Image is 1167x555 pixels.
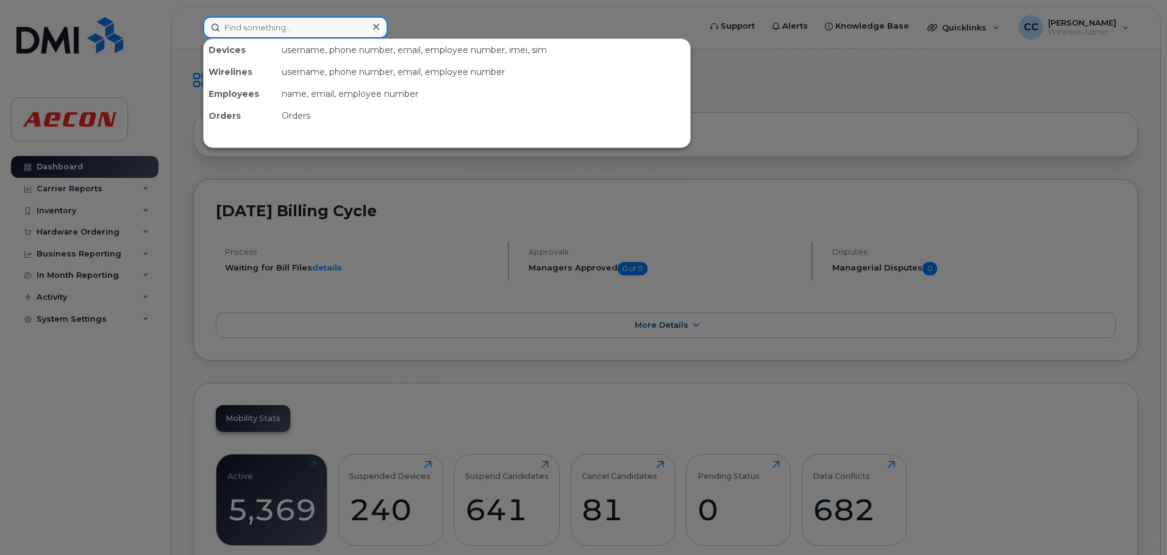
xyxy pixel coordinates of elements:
[277,61,690,83] div: username, phone number, email, employee number
[277,83,690,105] div: name, email, employee number
[277,39,690,61] div: username, phone number, email, employee number, imei, sim
[204,83,277,105] div: Employees
[204,105,277,127] div: Orders
[204,39,277,61] div: Devices
[277,105,690,127] div: Orders
[204,61,277,83] div: Wirelines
